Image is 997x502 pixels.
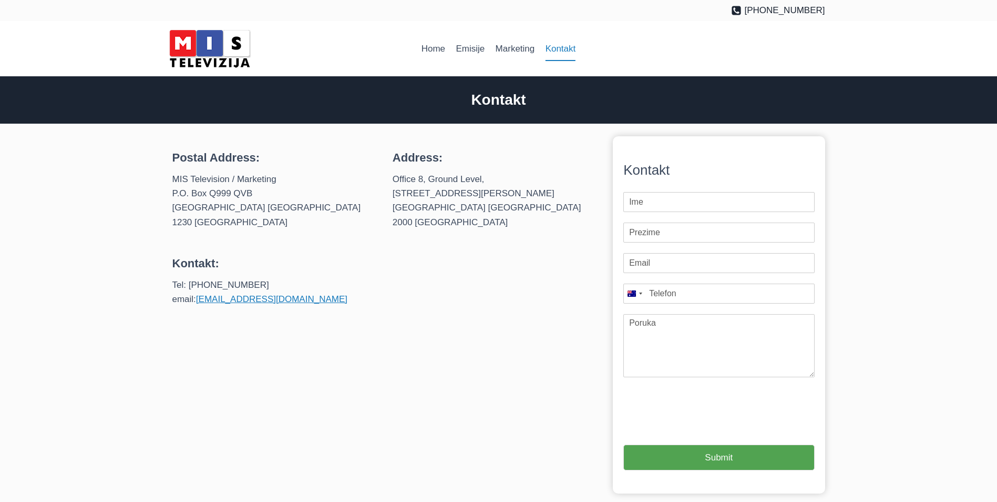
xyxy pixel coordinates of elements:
iframe: reCAPTCHA [623,388,783,467]
nav: Primary Navigation [416,36,581,62]
span: [PHONE_NUMBER] [744,3,825,17]
p: MIS Television / Marketing P.O. Box Q999 QVB [GEOGRAPHIC_DATA] [GEOGRAPHIC_DATA] 1230 [GEOGRAPHIC... [172,172,376,229]
h4: Kontakt: [172,255,376,272]
input: Ime [623,192,814,212]
p: Tel: [PHONE_NUMBER] email: [172,278,376,306]
a: Home [416,36,451,62]
a: Kontakt [540,36,581,62]
a: [EMAIL_ADDRESS][DOMAIN_NAME] [196,294,347,304]
input: Mobile Phone Number [623,284,814,304]
p: Office 8, Ground Level, [STREET_ADDRESS][PERSON_NAME] [GEOGRAPHIC_DATA] [GEOGRAPHIC_DATA] 2000 [G... [393,172,596,229]
a: [PHONE_NUMBER] [731,3,825,17]
a: Emisije [450,36,490,62]
div: Kontakt [623,159,814,182]
h2: Kontakt [172,89,825,111]
input: Email [623,253,814,273]
img: MIS Television [165,26,254,71]
h4: Address: [393,149,596,166]
a: Marketing [490,36,540,62]
h4: Postal Address: [172,149,376,166]
input: Prezime [623,223,814,243]
button: Selected country [623,284,645,304]
button: Submit [623,445,814,470]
